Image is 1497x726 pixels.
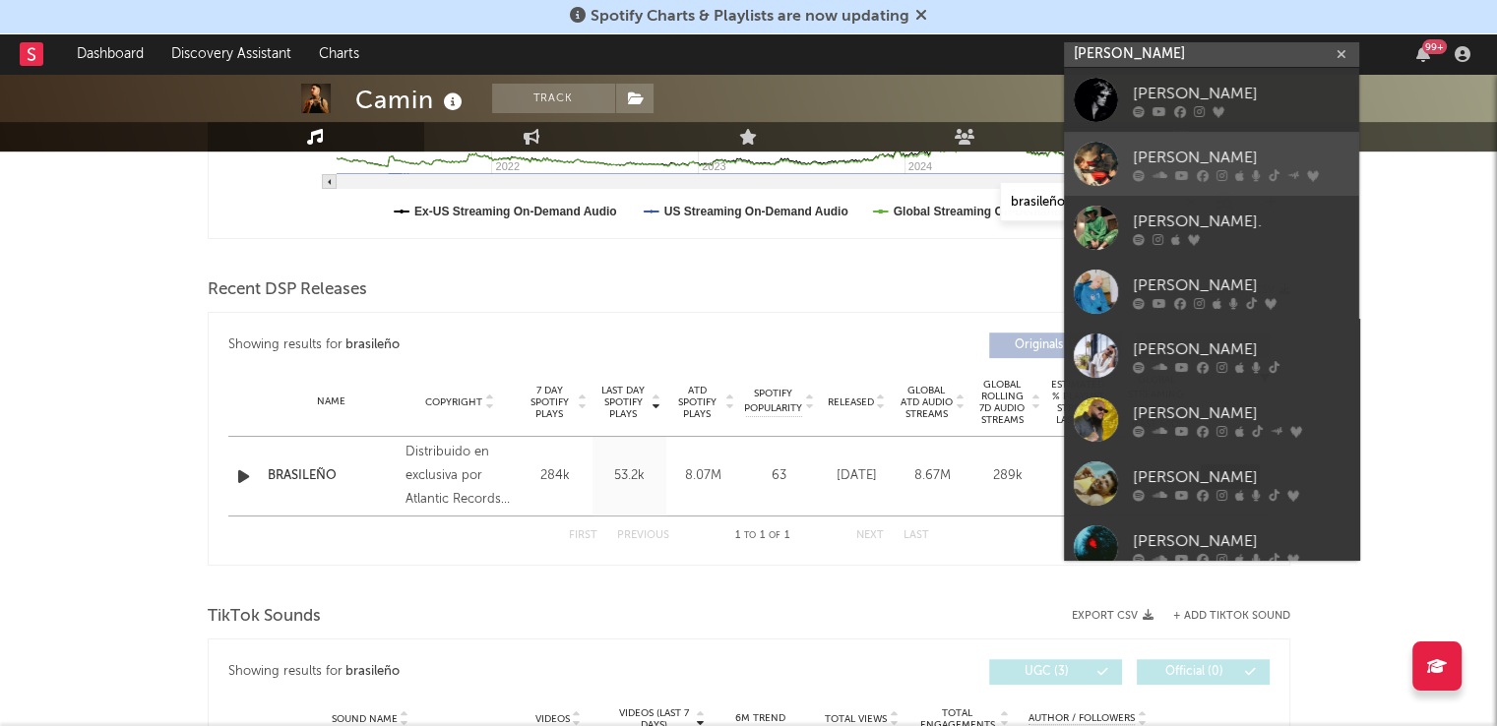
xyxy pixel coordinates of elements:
[1029,712,1135,725] span: Author / Followers
[1133,529,1349,553] div: [PERSON_NAME]
[1133,82,1349,105] div: [PERSON_NAME]
[535,713,570,725] span: Videos
[228,659,749,685] div: Showing results for
[617,530,669,541] button: Previous
[856,530,884,541] button: Next
[63,34,157,74] a: Dashboard
[744,531,756,540] span: to
[1064,388,1359,452] a: [PERSON_NAME]
[1150,666,1240,678] span: Official ( 0 )
[332,713,398,725] span: Sound Name
[597,385,650,420] span: Last Day Spotify Plays
[305,34,373,74] a: Charts
[1133,401,1349,425] div: [PERSON_NAME]
[900,385,954,420] span: Global ATD Audio Streams
[1133,465,1349,489] div: [PERSON_NAME]
[1002,666,1092,678] span: UGC ( 3 )
[769,531,780,540] span: of
[405,441,513,512] div: Distribuido en exclusiva por Atlantic Records [GEOGRAPHIC_DATA], © 2025 [PERSON_NAME]
[1422,39,1447,54] div: 99 +
[1133,210,1349,233] div: [PERSON_NAME].
[975,379,1029,426] span: Global Rolling 7D Audio Streams
[1064,42,1359,67] input: Search for artists
[989,333,1122,358] button: Originals(1)
[569,530,597,541] button: First
[355,84,468,116] div: Camin
[1001,195,1209,211] input: Search by song name or URL
[345,660,400,684] div: brasileño
[745,466,814,486] div: 63
[1064,68,1359,132] a: [PERSON_NAME]
[1064,324,1359,388] a: [PERSON_NAME]
[208,605,321,629] span: TikTok Sounds
[1416,46,1430,62] button: 99+
[1051,379,1105,426] span: Estimated % Playlist Streams Last Day
[1137,659,1270,685] button: Official(0)
[1154,611,1290,622] button: + Add TikTok Sound
[1002,339,1092,351] span: Originals ( 1 )
[345,333,400,357] div: brasileño
[157,34,305,74] a: Discovery Assistant
[425,396,482,408] span: Copyright
[709,524,817,548] div: 1 1 1
[1064,132,1359,196] a: [PERSON_NAME]
[671,466,735,486] div: 8.07M
[671,385,723,420] span: ATD Spotify Plays
[900,466,966,486] div: 8.67M
[1064,196,1359,260] a: [PERSON_NAME].
[824,466,890,486] div: [DATE]
[492,84,615,113] button: Track
[1064,452,1359,515] a: [PERSON_NAME]
[1064,515,1359,579] a: [PERSON_NAME]
[975,466,1041,486] div: 289k
[1133,146,1349,169] div: [PERSON_NAME]
[915,9,927,25] span: Dismiss
[268,394,397,409] div: Name
[1051,466,1117,486] div: ~ 20 %
[1133,337,1349,361] div: [PERSON_NAME]
[904,530,929,541] button: Last
[1133,273,1349,297] div: [PERSON_NAME]
[744,387,802,416] span: Spotify Popularity
[715,711,806,726] div: 6M Trend
[1072,610,1154,622] button: Export CSV
[208,278,367,302] span: Recent DSP Releases
[597,466,661,486] div: 53.2k
[1173,611,1290,622] button: + Add TikTok Sound
[228,333,749,358] div: Showing results for
[825,713,887,725] span: Total Views
[524,466,588,486] div: 284k
[828,396,874,408] span: Released
[268,466,397,486] a: BRASILEÑO
[524,385,576,420] span: 7 Day Spotify Plays
[591,9,909,25] span: Spotify Charts & Playlists are now updating
[989,659,1122,685] button: UGC(3)
[1064,260,1359,324] a: [PERSON_NAME]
